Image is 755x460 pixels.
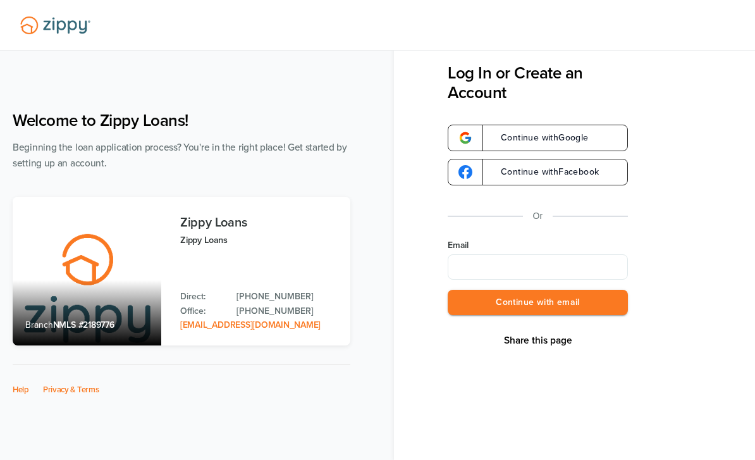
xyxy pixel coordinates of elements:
[458,131,472,145] img: google-logo
[448,239,628,252] label: Email
[53,320,114,330] span: NMLS #2189776
[448,125,628,151] a: google-logoContinue withGoogle
[13,142,347,169] span: Beginning the loan application process? You're in the right place! Get started by setting up an a...
[180,320,321,330] a: Email Address: zippyguide@zippymh.com
[180,304,224,318] p: Office:
[13,11,98,40] img: Lender Logo
[13,385,29,395] a: Help
[236,290,338,304] a: Direct Phone: 512-975-2947
[448,254,628,280] input: Email Address
[448,290,628,316] button: Continue with email
[488,134,589,142] span: Continue with Google
[236,304,338,318] a: Office Phone: 512-975-2947
[43,385,99,395] a: Privacy & Terms
[180,290,224,304] p: Direct:
[488,168,599,177] span: Continue with Facebook
[13,111,350,130] h1: Welcome to Zippy Loans!
[533,208,543,224] p: Or
[25,320,53,330] span: Branch
[500,334,576,347] button: Share This Page
[448,159,628,185] a: google-logoContinue withFacebook
[448,63,628,103] h3: Log In or Create an Account
[458,165,472,179] img: google-logo
[180,233,338,247] p: Zippy Loans
[180,216,338,230] h3: Zippy Loans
